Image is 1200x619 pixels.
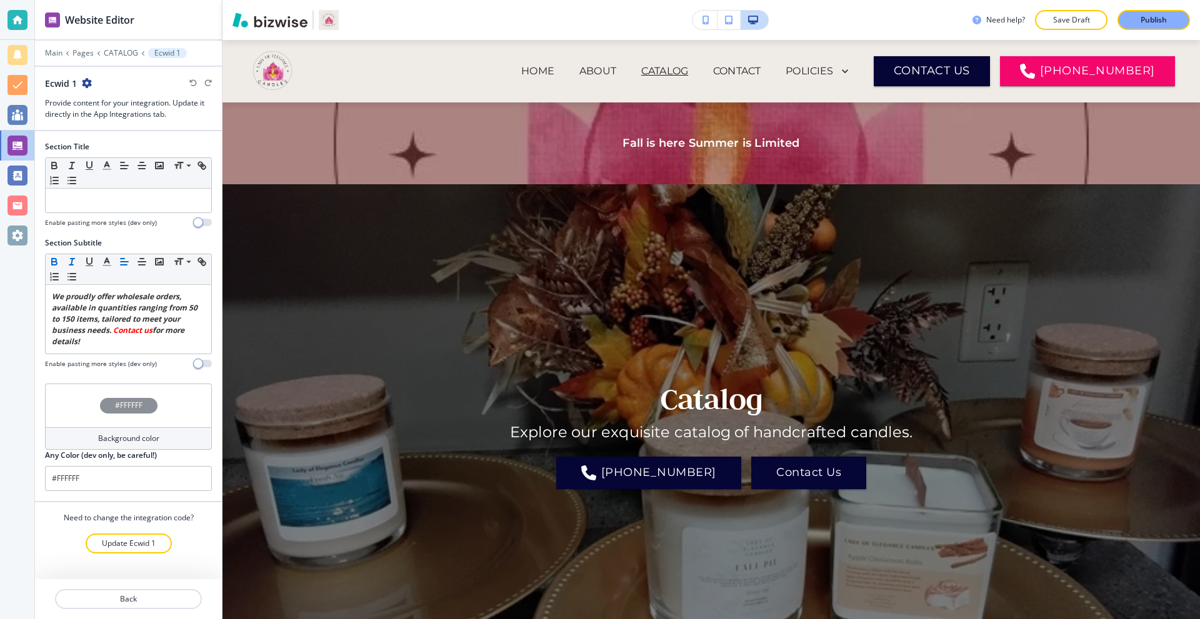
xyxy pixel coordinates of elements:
em: We proudly offer wholesale orders, available in quantities ranging from 50 to 150 items, tailored... [52,291,199,335]
p: Back [56,593,201,605]
h4: Background color [98,433,159,444]
button: Pages [72,49,94,57]
strong: Catalog [660,380,762,417]
button: CATALOG [104,49,138,57]
h4: Enable pasting more styles (dev only) [45,218,157,227]
a: [PHONE_NUMBER] [556,457,741,489]
img: Your Logo [319,10,339,30]
img: Lady Of Elegance Candles LLC [247,46,372,96]
button: CONTACT US [874,56,990,86]
button: Contact Us [751,457,866,489]
h4: Need to change the integration code? [64,512,194,523]
p: Update Ecwid 1 [102,538,156,549]
button: #FFFFFFBackground color [45,384,212,450]
p: CATALOG [641,64,688,79]
p: Ecwid 1 [154,49,181,57]
h2: Ecwid 1 [45,77,77,90]
button: Update Ecwid 1 [86,533,172,553]
h4: Enable pasting more styles (dev only) [45,359,157,369]
a: [PHONE_NUMBER] [1000,56,1175,86]
h2: Section Subtitle [45,237,102,249]
strong: Fall is here Summer is Limited [622,136,799,150]
h4: #FFFFFF [115,400,142,411]
a: for more details! [52,325,186,347]
p: Publish [1141,14,1167,26]
img: Bizwise Logo [232,12,307,27]
p: POLICIES [786,64,833,79]
h3: Need help? [986,14,1025,26]
h2: Section Title [45,141,89,152]
h2: Website Editor [65,12,134,27]
h6: Explore our exquisite catalog of handcrafted candles. [510,422,912,442]
button: Ecwid 1 [148,48,187,58]
img: editor icon [45,12,60,27]
h2: Any Color (dev only, be careful!) [45,450,157,461]
p: Save Draft [1051,14,1091,26]
h3: Provide content for your integration. Update it directly in the App Integrations tab. [45,97,212,120]
button: Save Draft [1035,10,1107,30]
button: Back [55,589,202,609]
p: ABOUT [579,64,616,79]
button: Main [45,49,62,57]
p: CONTACT [713,64,761,79]
p: HOME [521,64,554,79]
button: Publish [1117,10,1190,30]
a: Contact us [113,325,152,335]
